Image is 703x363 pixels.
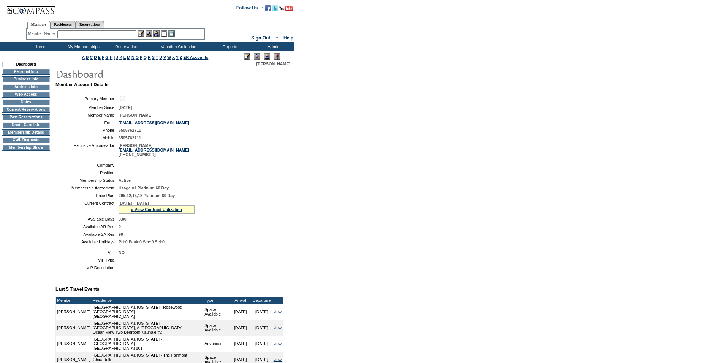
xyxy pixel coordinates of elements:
a: Follow us on Twitter [272,8,278,12]
img: Edit Mode [244,53,250,60]
img: Subscribe to our YouTube Channel [279,6,293,11]
a: [EMAIL_ADDRESS][DOMAIN_NAME] [119,120,189,125]
td: Past Reservations [2,114,50,120]
a: Sign Out [251,35,270,41]
td: Price Plan: [59,193,116,198]
td: VIP: [59,250,116,255]
span: NO [119,250,125,255]
td: Membership Status: [59,178,116,183]
a: E [98,55,101,60]
img: Impersonate [153,30,160,37]
td: Business Info [2,76,50,82]
td: Member [56,297,92,304]
a: L [123,55,126,60]
img: Log Concern/Member Elevation [274,53,280,60]
td: Member Name: [59,113,116,117]
td: Available SA Res: [59,232,116,237]
a: Y [176,55,179,60]
a: P [140,55,142,60]
td: Follow Us :: [236,5,263,14]
td: [DATE] [230,320,251,336]
a: R [148,55,151,60]
td: Membership Share [2,145,50,151]
a: X [172,55,175,60]
a: M [127,55,130,60]
a: Q [144,55,147,60]
img: Become our fan on Facebook [265,5,271,11]
a: Reservations [76,21,104,28]
a: Help [283,35,293,41]
span: Usage v1 Platinum 60 Day [119,186,169,190]
span: 6505762711 [119,136,141,140]
img: Follow us on Twitter [272,5,278,11]
td: Exclusive Ambassador: [59,143,116,157]
a: H [110,55,113,60]
span: [PERSON_NAME] [PHONE_NUMBER] [119,143,189,157]
a: » View Contract Utilization [131,207,182,212]
td: [DATE] [230,304,251,320]
td: Mobile: [59,136,116,140]
td: Phone: [59,128,116,133]
td: Current Reservations [2,107,50,113]
img: Reservations [161,30,167,37]
span: :: [275,35,279,41]
td: Membership Details [2,129,50,136]
a: V [163,55,166,60]
td: Vacation Collection [148,42,207,51]
a: N [131,55,135,60]
td: Position: [59,170,116,175]
td: Available Days: [59,217,116,221]
a: C [90,55,93,60]
td: Personal Info [2,69,50,75]
a: D [94,55,97,60]
td: Available Holidays: [59,240,116,244]
td: [PERSON_NAME] [56,304,92,320]
a: view [274,325,282,330]
a: J [116,55,118,60]
td: Primary Member: [59,95,116,102]
td: Type [203,297,230,304]
a: O [136,55,139,60]
td: [PERSON_NAME] [56,336,92,352]
td: [DATE] [230,336,251,352]
span: [PERSON_NAME] [256,62,290,66]
td: Company: [59,163,116,167]
a: A [82,55,85,60]
img: View [146,30,152,37]
a: S [152,55,155,60]
td: [GEOGRAPHIC_DATA], [US_STATE] - [GEOGRAPHIC_DATA] [GEOGRAPHIC_DATA] 801 [92,336,204,352]
span: 0 [119,224,121,229]
td: Departure [251,297,272,304]
span: 3.00 [119,217,127,221]
a: I [114,55,115,60]
a: F [102,55,104,60]
img: b_calculator.gif [168,30,175,37]
td: Arrival [230,297,251,304]
a: [EMAIL_ADDRESS][DOMAIN_NAME] [119,148,189,152]
img: View Mode [254,53,260,60]
span: [DATE] - [DATE] [119,201,149,205]
a: view [274,357,282,362]
td: Member Since: [59,105,116,110]
td: [GEOGRAPHIC_DATA], [US_STATE] - Rosewood [GEOGRAPHIC_DATA] [GEOGRAPHIC_DATA] [92,304,204,320]
a: Subscribe to our YouTube Channel [279,8,293,12]
div: Member Name: [28,30,57,37]
a: W [167,55,171,60]
span: Active [119,178,131,183]
b: Last 5 Travel Events [55,287,99,292]
td: [DATE] [251,336,272,352]
td: Reservations [104,42,148,51]
img: Impersonate [264,53,270,60]
td: Address Info [2,84,50,90]
td: Dashboard [2,62,50,67]
td: [GEOGRAPHIC_DATA], [US_STATE] - [GEOGRAPHIC_DATA], A [GEOGRAPHIC_DATA] Ocean View Two Bedroom Kau... [92,320,204,336]
td: Admin [251,42,294,51]
span: [DATE] [119,105,132,110]
td: Advanced [203,336,230,352]
td: Web Access [2,92,50,98]
td: [PERSON_NAME] [56,320,92,336]
img: pgTtlDashboard.gif [55,66,207,81]
a: Members [27,21,51,29]
td: Space Available [203,320,230,336]
a: G [105,55,108,60]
